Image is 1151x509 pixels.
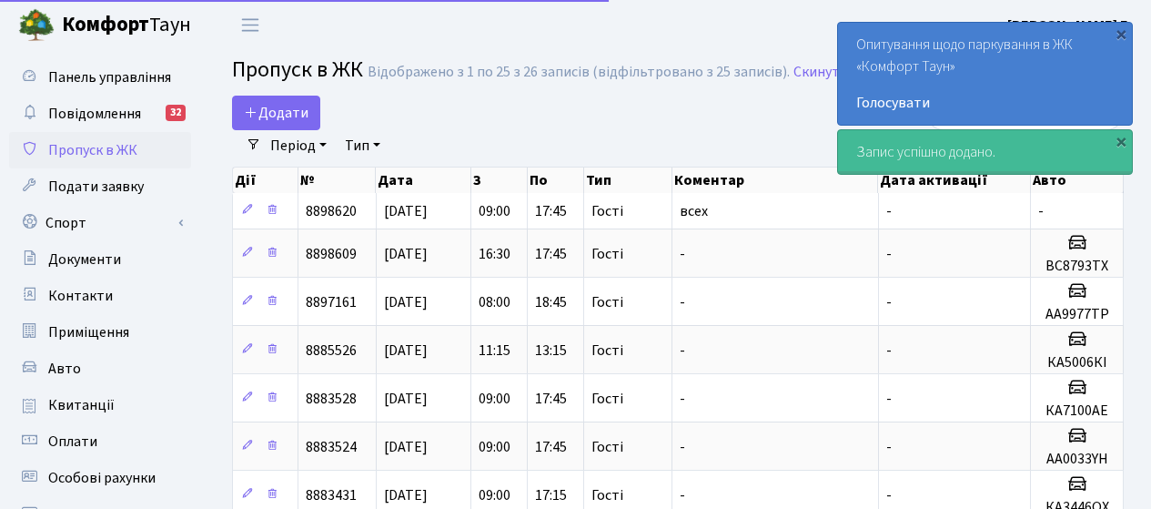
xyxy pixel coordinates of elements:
[591,488,623,503] span: Гості
[1112,132,1130,150] div: ×
[886,437,892,457] span: -
[591,343,623,358] span: Гості
[48,395,115,415] span: Квитанції
[591,392,623,406] span: Гості
[1038,201,1044,221] span: -
[384,389,428,409] span: [DATE]
[48,67,171,87] span: Панель управління
[680,485,685,505] span: -
[479,485,510,505] span: 09:00
[878,168,1030,193] th: Дата активації
[9,314,191,351] a: Приміщення
[471,168,528,193] th: З
[838,23,1132,125] div: Опитування щодо паркування в ЖК «Комфорт Таун»
[886,485,892,505] span: -
[9,168,191,205] a: Подати заявку
[479,292,510,312] span: 08:00
[528,168,584,193] th: По
[306,437,357,457] span: 8883524
[591,247,623,261] span: Гості
[62,10,149,39] b: Комфорт
[384,485,428,505] span: [DATE]
[232,96,320,130] a: Додати
[384,201,428,221] span: [DATE]
[48,249,121,270] span: Документи
[48,432,97,452] span: Оплати
[48,468,156,488] span: Особові рахунки
[306,292,357,312] span: 8897161
[479,437,510,457] span: 09:00
[384,341,428,361] span: [DATE]
[1031,168,1124,193] th: Авто
[227,10,273,40] button: Переключити навігацію
[9,387,191,423] a: Квитанції
[306,201,357,221] span: 8898620
[48,286,113,306] span: Контакти
[838,130,1132,174] div: Запис успішно додано.
[298,168,377,193] th: №
[48,104,141,124] span: Повідомлення
[9,423,191,460] a: Оплати
[306,341,357,361] span: 8885526
[166,105,186,121] div: 32
[9,278,191,314] a: Контакти
[886,292,892,312] span: -
[680,437,685,457] span: -
[535,389,567,409] span: 17:45
[886,244,892,264] span: -
[338,130,388,161] a: Тип
[591,440,623,454] span: Гості
[18,7,55,44] img: logo.png
[9,59,191,96] a: Панель управління
[384,292,428,312] span: [DATE]
[1007,15,1129,36] b: [PERSON_NAME] Г.
[263,130,334,161] a: Період
[244,103,308,123] span: Додати
[1038,451,1116,468] h5: АА0033YH
[48,322,129,342] span: Приміщення
[591,295,623,310] span: Гості
[535,292,567,312] span: 18:45
[233,168,298,193] th: Дії
[62,10,191,41] span: Таун
[376,168,470,193] th: Дата
[680,341,685,361] span: -
[479,244,510,264] span: 16:30
[1038,306,1116,323] h5: АА9977ТР
[680,244,685,264] span: -
[479,201,510,221] span: 09:00
[9,132,191,168] a: Пропуск в ЖК
[1038,354,1116,372] h5: КА5006КІ
[9,351,191,387] a: Авто
[886,341,892,361] span: -
[535,485,567,505] span: 17:15
[1038,258,1116,275] h5: ВС8793ТХ
[886,201,892,221] span: -
[9,241,191,278] a: Документи
[793,64,848,81] a: Скинути
[535,244,567,264] span: 17:45
[1038,402,1116,420] h5: КА7100AE
[1112,25,1130,43] div: ×
[306,389,357,409] span: 8883528
[368,64,790,81] div: Відображено з 1 по 25 з 26 записів (відфільтровано з 25 записів).
[48,177,144,197] span: Подати заявку
[886,389,892,409] span: -
[535,201,567,221] span: 17:45
[479,341,510,361] span: 11:15
[856,92,1114,114] a: Голосувати
[9,96,191,132] a: Повідомлення32
[1007,15,1129,36] a: [PERSON_NAME] Г.
[384,437,428,457] span: [DATE]
[306,244,357,264] span: 8898609
[479,389,510,409] span: 09:00
[584,168,672,193] th: Тип
[680,201,708,221] span: всех
[680,292,685,312] span: -
[384,244,428,264] span: [DATE]
[48,140,137,160] span: Пропуск в ЖК
[591,204,623,219] span: Гості
[9,205,191,241] a: Спорт
[672,168,879,193] th: Коментар
[48,359,81,379] span: Авто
